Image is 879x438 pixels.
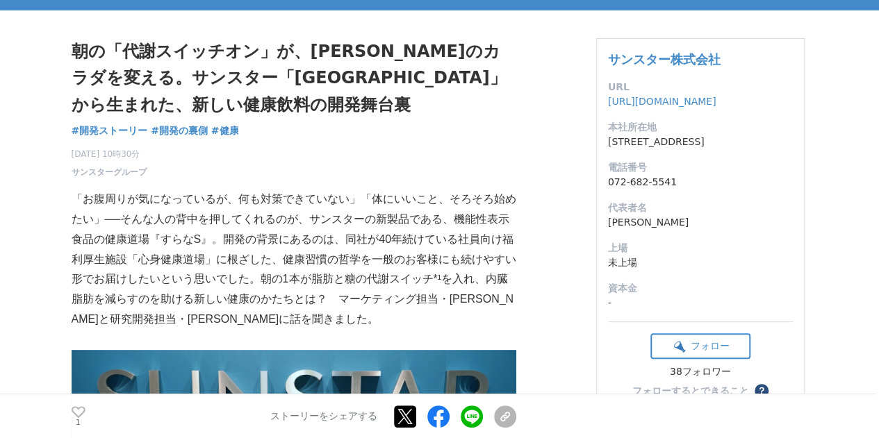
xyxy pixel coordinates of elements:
[608,281,793,296] dt: 資本金
[151,124,208,137] span: #開発の裏側
[755,384,769,398] button: ？
[650,333,750,359] button: フォロー
[72,148,147,160] span: [DATE] 10時30分
[608,241,793,255] dt: 上場
[72,189,516,330] p: 「お腹周りが気になっているが、何も対策できていない」「体にいいこと、そろそろ始めたい」──そんな人の背中を押してくれるのが、サンスターの新製品である、機能性表示食品の健康道場『すらなS』。開発の...
[151,124,208,138] a: #開発の裏側
[608,120,793,135] dt: 本社所在地
[270,410,377,423] p: ストーリーをシェアする
[632,386,749,396] div: フォローするとできること
[211,124,239,138] a: #健康
[608,175,793,189] dd: 072-682-5541
[72,124,148,137] span: #開発ストーリー
[608,160,793,175] dt: 電話番号
[757,386,766,396] span: ？
[608,135,793,149] dd: [STREET_ADDRESS]
[72,419,85,426] p: 1
[608,201,793,215] dt: 代表者名
[608,296,793,310] dd: -
[211,124,239,137] span: #健康
[608,52,721,67] a: サンスター株式会社
[608,96,716,107] a: [URL][DOMAIN_NAME]
[72,166,147,178] a: サンスターグループ
[608,255,793,270] dd: 未上場
[650,366,750,378] div: 38フォロワー
[608,215,793,230] dd: [PERSON_NAME]
[72,38,516,118] h1: 朝の「代謝スイッチオン」が、[PERSON_NAME]のカラダを変える。サンスター「[GEOGRAPHIC_DATA]」から生まれた、新しい健康飲料の開発舞台裏
[72,124,148,138] a: #開発ストーリー
[608,80,793,94] dt: URL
